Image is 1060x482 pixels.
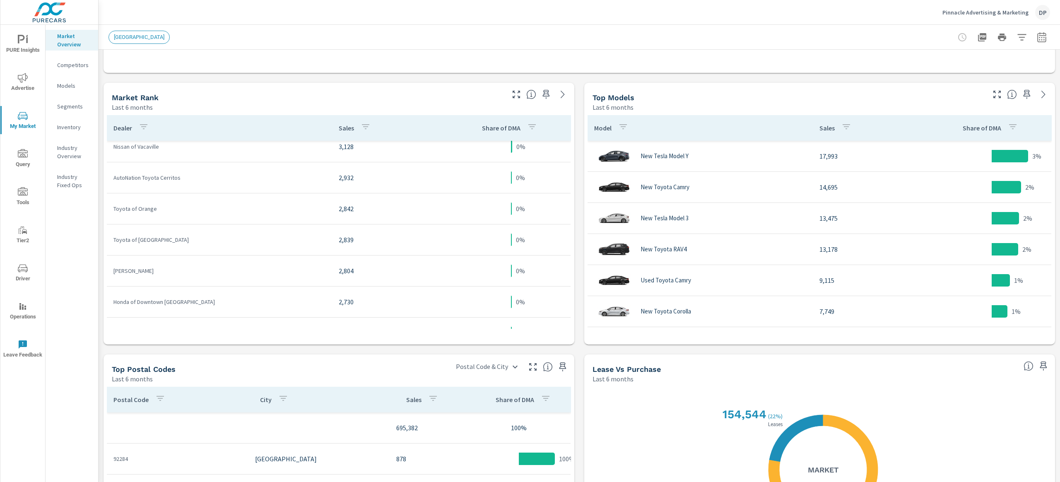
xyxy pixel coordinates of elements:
button: Make Fullscreen [510,88,523,101]
p: Nissan of Vacaville [113,142,325,151]
p: 17,993 [819,151,925,161]
p: 2,589 [339,328,445,338]
div: Competitors [46,59,98,71]
img: glamour [597,237,631,262]
h5: Market [808,465,838,475]
button: Make Fullscreen [990,88,1004,101]
p: 0% [516,235,525,245]
p: Model [594,124,612,132]
h2: 154,544 [721,407,766,421]
div: DP [1035,5,1050,20]
p: Dealer [113,124,132,132]
span: Tier2 [3,225,43,246]
p: 0% [516,297,525,307]
p: Share of DMA [482,124,520,132]
p: Last 6 months [593,102,634,112]
p: 2% [1023,213,1032,223]
button: Apply Filters [1014,29,1030,46]
a: See more details in report [556,88,569,101]
p: Postal Code [113,395,149,404]
p: 0% [516,328,525,338]
span: Advertise [3,73,43,93]
p: 0% [516,204,525,214]
h5: Lease vs Purchase [593,365,661,374]
span: [GEOGRAPHIC_DATA] [109,34,169,40]
p: City [260,395,272,404]
p: AutoNation Toyota Cerritos [113,174,325,182]
img: glamour [597,175,631,200]
p: Last 6 months [112,102,153,112]
p: Toyota of Orange [113,205,325,213]
p: 2% [1025,182,1034,192]
p: Toyota of [GEOGRAPHIC_DATA] [113,236,325,244]
img: glamour [597,268,631,293]
p: New Toyota Camry [641,183,689,191]
p: 2,804 [339,266,445,276]
p: New Toyota RAV4 [641,246,687,253]
span: Leave Feedback [3,340,43,360]
p: 9,115 [819,275,925,285]
p: 2,839 [339,235,445,245]
p: New Tesla Model Y [641,152,689,160]
span: Save this to your personalized report [1037,359,1050,373]
p: 0% [516,173,525,183]
p: New Tesla Model 3 [641,214,689,222]
p: Share of DMA [496,395,534,404]
p: 1% [1014,275,1023,285]
p: Industry Fixed Ops [57,173,92,189]
p: Competitors [57,61,92,69]
p: Sales [819,124,835,132]
p: New Toyota Corolla [641,308,691,315]
div: Segments [46,100,98,113]
p: [PERSON_NAME] [113,267,325,275]
span: Understand how shoppers are deciding to purchase vehicles. Sales data is based off market registr... [1024,361,1033,371]
div: Market Overview [46,30,98,51]
p: Last 6 months [593,374,634,384]
h5: Top Postal Codes [112,365,176,374]
button: Print Report [994,29,1010,46]
p: 2,842 [339,204,445,214]
p: Honda of Downtown [GEOGRAPHIC_DATA] [113,298,325,306]
p: Leases [766,422,784,427]
div: Industry Fixed Ops [46,171,98,191]
img: glamour [597,144,631,169]
p: 2,730 [339,297,445,307]
div: Postal Code & City [451,359,523,374]
span: Tools [3,187,43,207]
button: Select Date Range [1033,29,1050,46]
img: glamour [597,299,631,324]
p: 2,932 [339,173,445,183]
p: [GEOGRAPHIC_DATA] [255,454,383,464]
p: Share of DMA [963,124,1001,132]
a: See more details in report [1037,88,1050,101]
p: 0% [516,142,525,152]
span: Top Postal Codes shows you how you rank, in terms of sales, to other dealerships in your market. ... [543,362,553,372]
p: 1% [1012,306,1021,316]
p: 13,178 [819,244,925,254]
p: 3,128 [339,142,445,152]
div: Inventory [46,121,98,133]
div: Industry Overview [46,142,98,162]
p: 2% [1022,244,1031,254]
span: Driver [3,263,43,284]
p: 7,749 [819,306,925,316]
p: 92284 [113,455,242,463]
span: Market Rank shows you how dealerships rank, in terms of sales, against other dealerships nationwi... [526,89,536,99]
p: 100% [559,454,575,464]
span: Save this to your personalized report [556,360,569,374]
p: 3% [1032,151,1041,161]
div: nav menu [0,25,45,368]
p: ( 22% ) [768,412,784,420]
span: Save this to your personalized report [1020,88,1033,101]
button: "Export Report to PDF" [974,29,990,46]
span: Operations [3,301,43,322]
p: 695,382 [396,423,460,433]
span: Save this to your personalized report [540,88,553,101]
p: Last 6 months [112,374,153,384]
p: Models [57,82,92,90]
p: 14,695 [819,182,925,192]
span: Query [3,149,43,169]
span: PURE Insights [3,35,43,55]
p: 878 [396,454,460,464]
p: Industry Overview [57,144,92,160]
